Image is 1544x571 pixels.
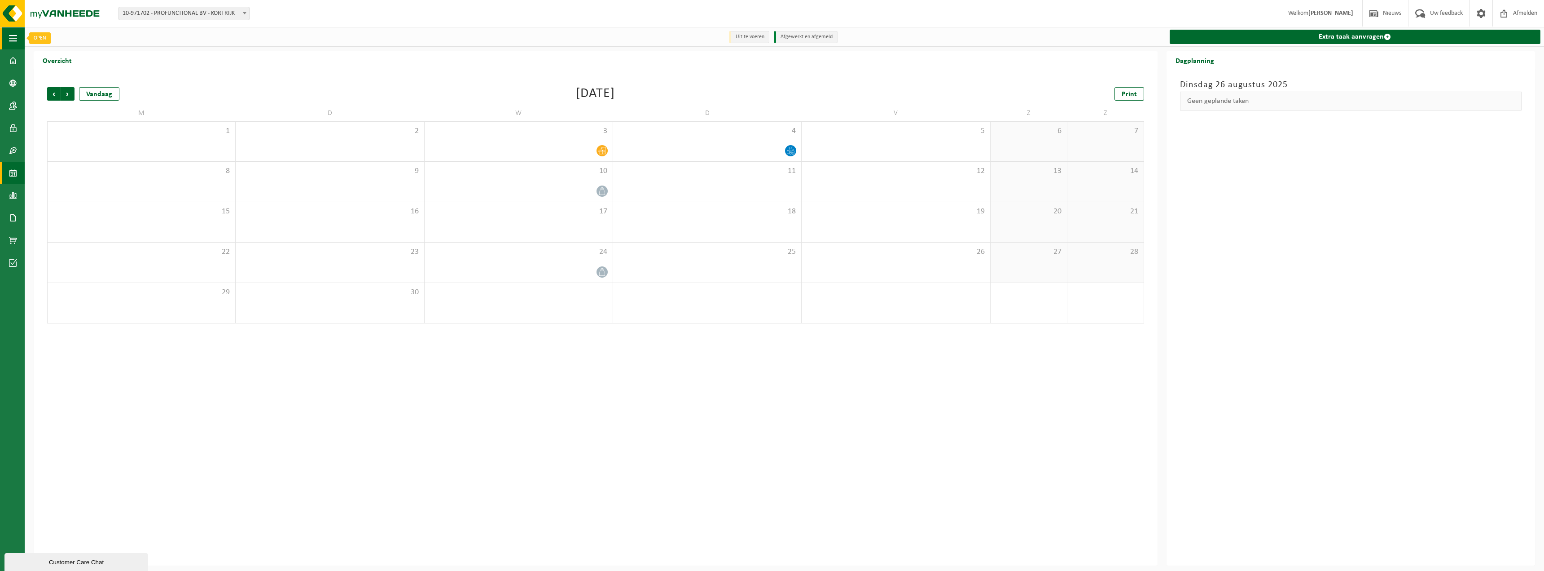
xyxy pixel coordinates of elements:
[34,51,81,69] h2: Overzicht
[806,166,985,176] span: 12
[618,247,797,257] span: 25
[52,126,231,136] span: 1
[240,207,419,217] span: 16
[240,288,419,297] span: 30
[1114,87,1144,101] a: Print
[52,247,231,257] span: 22
[1308,10,1353,17] strong: [PERSON_NAME]
[995,247,1062,257] span: 27
[1122,91,1137,98] span: Print
[52,288,231,297] span: 29
[425,105,613,121] td: W
[1170,30,1540,44] a: Extra taak aanvragen
[995,126,1062,136] span: 6
[774,31,838,43] li: Afgewerkt en afgemeld
[1180,92,1522,111] div: Geen geplande taken
[1067,105,1144,121] td: Z
[802,105,990,121] td: V
[240,166,419,176] span: 9
[1072,247,1139,257] span: 28
[1180,78,1522,92] h3: Dinsdag 26 augustus 2025
[119,7,249,20] span: 10-971702 - PROFUNCTIONAL BV - KORTRIJK
[79,87,119,101] div: Vandaag
[1167,51,1223,69] h2: Dagplanning
[576,87,615,101] div: [DATE]
[240,247,419,257] span: 23
[1072,207,1139,217] span: 21
[618,126,797,136] span: 4
[618,207,797,217] span: 18
[1072,126,1139,136] span: 7
[995,207,1062,217] span: 20
[729,31,769,43] li: Uit te voeren
[118,7,250,20] span: 10-971702 - PROFUNCTIONAL BV - KORTRIJK
[429,126,608,136] span: 3
[429,166,608,176] span: 10
[52,207,231,217] span: 15
[806,247,985,257] span: 26
[613,105,802,121] td: D
[429,247,608,257] span: 24
[991,105,1067,121] td: Z
[240,126,419,136] span: 2
[61,87,75,101] span: Volgende
[806,126,985,136] span: 5
[806,207,985,217] span: 19
[618,166,797,176] span: 11
[47,105,236,121] td: M
[429,207,608,217] span: 17
[52,166,231,176] span: 8
[4,551,150,571] iframe: chat widget
[47,87,61,101] span: Vorige
[995,166,1062,176] span: 13
[1072,166,1139,176] span: 14
[236,105,424,121] td: D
